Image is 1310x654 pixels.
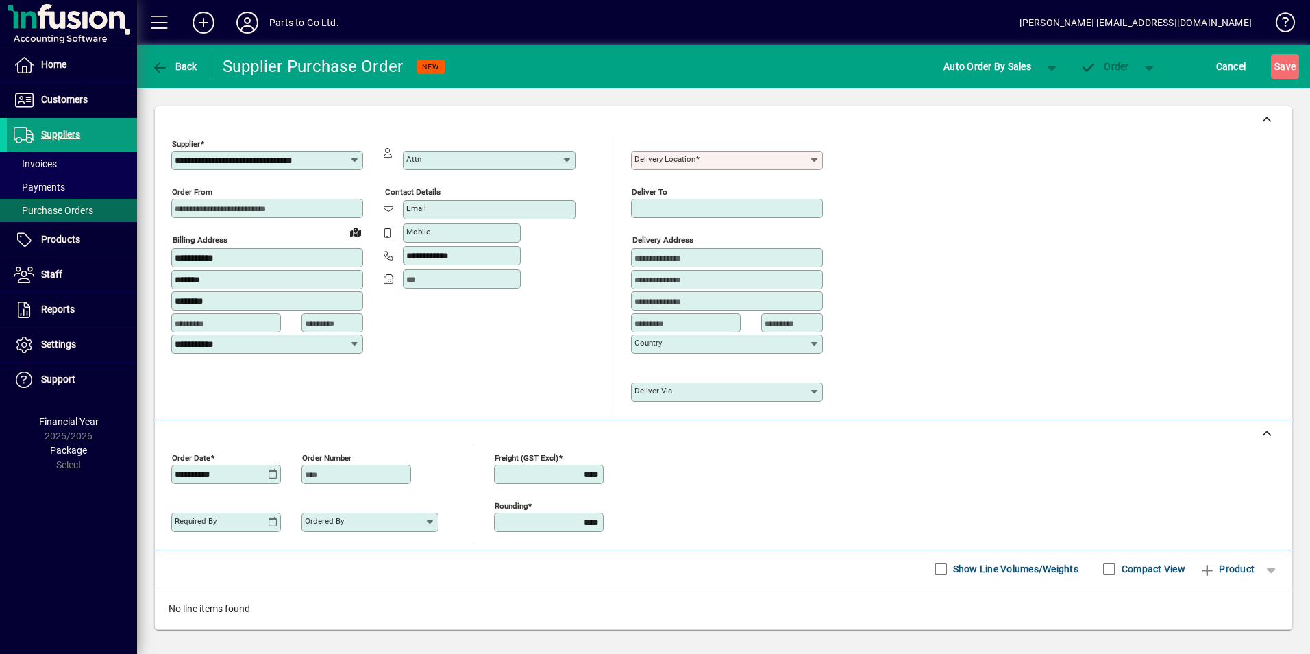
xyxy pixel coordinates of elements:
[148,54,201,79] button: Back
[41,129,80,140] span: Suppliers
[1271,54,1299,79] button: Save
[41,234,80,245] span: Products
[634,154,695,164] mat-label: Delivery Location
[151,61,197,72] span: Back
[137,54,212,79] app-page-header-button: Back
[172,139,200,149] mat-label: Supplier
[345,221,367,243] a: View on map
[406,154,421,164] mat-label: Attn
[223,56,404,77] div: Supplier Purchase Order
[41,304,75,315] span: Reports
[39,416,99,427] span: Financial Year
[7,175,137,199] a: Payments
[7,328,137,362] a: Settings
[632,187,667,197] mat-label: Deliver To
[7,152,137,175] a: Invoices
[14,182,65,193] span: Payments
[495,452,558,462] mat-label: Freight (GST excl)
[1192,557,1261,581] button: Product
[155,588,1292,630] div: No line items found
[305,516,344,526] mat-label: Ordered by
[1119,562,1185,576] label: Compact View
[7,363,137,397] a: Support
[50,445,87,456] span: Package
[1274,56,1296,77] span: ave
[7,48,137,82] a: Home
[1019,12,1252,34] div: [PERSON_NAME] [EMAIL_ADDRESS][DOMAIN_NAME]
[1080,61,1129,72] span: Order
[7,199,137,222] a: Purchase Orders
[7,83,137,117] a: Customers
[950,562,1078,576] label: Show Line Volumes/Weights
[182,10,225,35] button: Add
[14,158,57,169] span: Invoices
[14,205,93,216] span: Purchase Orders
[1213,54,1250,79] button: Cancel
[172,187,212,197] mat-label: Order from
[41,269,62,280] span: Staff
[495,500,528,510] mat-label: Rounding
[172,452,210,462] mat-label: Order date
[7,223,137,257] a: Products
[41,94,88,105] span: Customers
[41,339,76,350] span: Settings
[1265,3,1293,47] a: Knowledge Base
[937,54,1038,79] button: Auto Order By Sales
[406,204,426,213] mat-label: Email
[943,56,1031,77] span: Auto Order By Sales
[269,12,339,34] div: Parts to Go Ltd.
[1199,558,1255,580] span: Product
[406,227,430,237] mat-label: Mobile
[634,386,672,396] mat-label: Deliver via
[7,293,137,327] a: Reports
[175,516,217,526] mat-label: Required by
[302,452,351,462] mat-label: Order number
[1074,54,1136,79] button: Order
[7,258,137,292] a: Staff
[225,10,269,35] button: Profile
[634,338,662,348] mat-label: Country
[1274,61,1280,72] span: S
[1216,56,1246,77] span: Cancel
[41,59,66,70] span: Home
[422,62,439,71] span: NEW
[41,374,75,385] span: Support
